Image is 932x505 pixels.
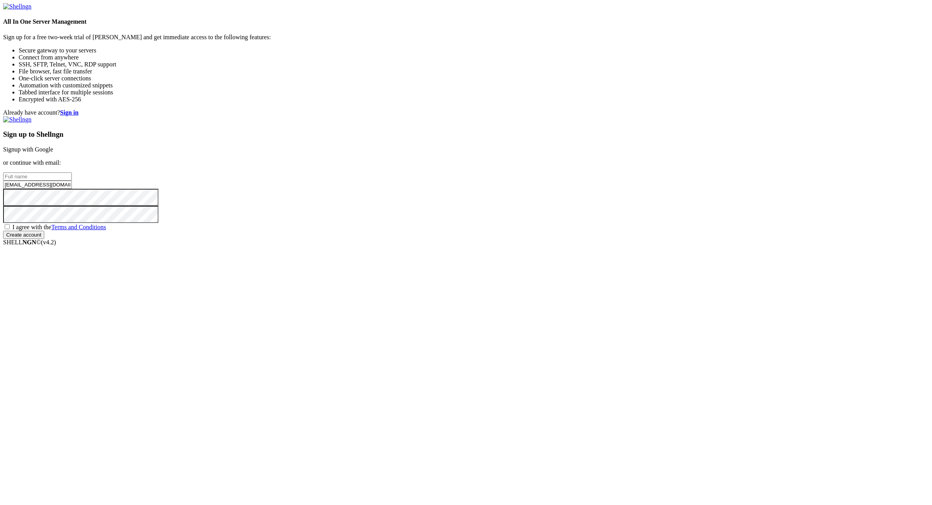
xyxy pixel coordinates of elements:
[19,75,929,82] li: One-click server connections
[60,109,79,116] a: Sign in
[3,109,929,116] div: Already have account?
[3,34,929,41] p: Sign up for a free two-week trial of [PERSON_NAME] and get immediate access to the following feat...
[5,224,10,229] input: I agree with theTerms and Conditions
[51,224,106,230] a: Terms and Conditions
[41,239,56,246] span: 4.2.0
[3,116,31,123] img: Shellngn
[19,82,929,89] li: Automation with customized snippets
[19,96,929,103] li: Encrypted with AES-256
[3,159,929,166] p: or continue with email:
[19,89,929,96] li: Tabbed interface for multiple sessions
[12,224,106,230] span: I agree with the
[3,172,72,181] input: Full name
[19,54,929,61] li: Connect from anywhere
[3,231,44,239] input: Create account
[3,3,31,10] img: Shellngn
[3,18,929,25] h4: All In One Server Management
[19,68,929,75] li: File browser, fast file transfer
[19,61,929,68] li: SSH, SFTP, Telnet, VNC, RDP support
[3,181,72,189] input: Email address
[3,146,53,153] a: Signup with Google
[3,130,929,139] h3: Sign up to Shellngn
[23,239,37,246] b: NGN
[3,239,56,246] span: SHELL ©
[19,47,929,54] li: Secure gateway to your servers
